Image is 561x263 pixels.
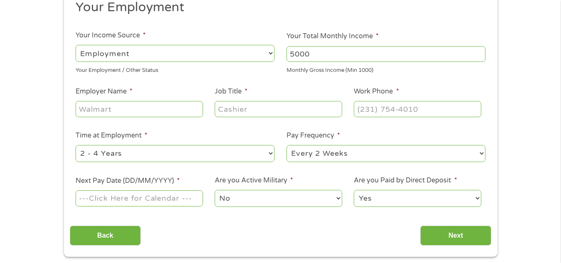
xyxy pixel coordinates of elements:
[76,101,203,117] input: Walmart
[354,101,481,117] input: (231) 754-4010
[287,46,485,62] input: 1800
[215,87,247,96] label: Job Title
[76,131,147,140] label: Time at Employment
[76,64,274,75] div: Your Employment / Other Status
[70,226,141,246] input: Back
[354,176,457,185] label: Are you Paid by Direct Deposit
[76,177,180,185] label: Next Pay Date (DD/MM/YYYY)
[287,32,379,41] label: Your Total Monthly Income
[287,131,340,140] label: Pay Frequency
[420,226,491,246] input: Next
[215,101,342,117] input: Cashier
[215,176,293,185] label: Are you Active Military
[287,64,485,75] div: Monthly Gross Income (Min 1000)
[354,87,399,96] label: Work Phone
[76,31,146,40] label: Your Income Source
[76,87,132,96] label: Employer Name
[76,190,203,206] input: ---Click Here for Calendar ---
